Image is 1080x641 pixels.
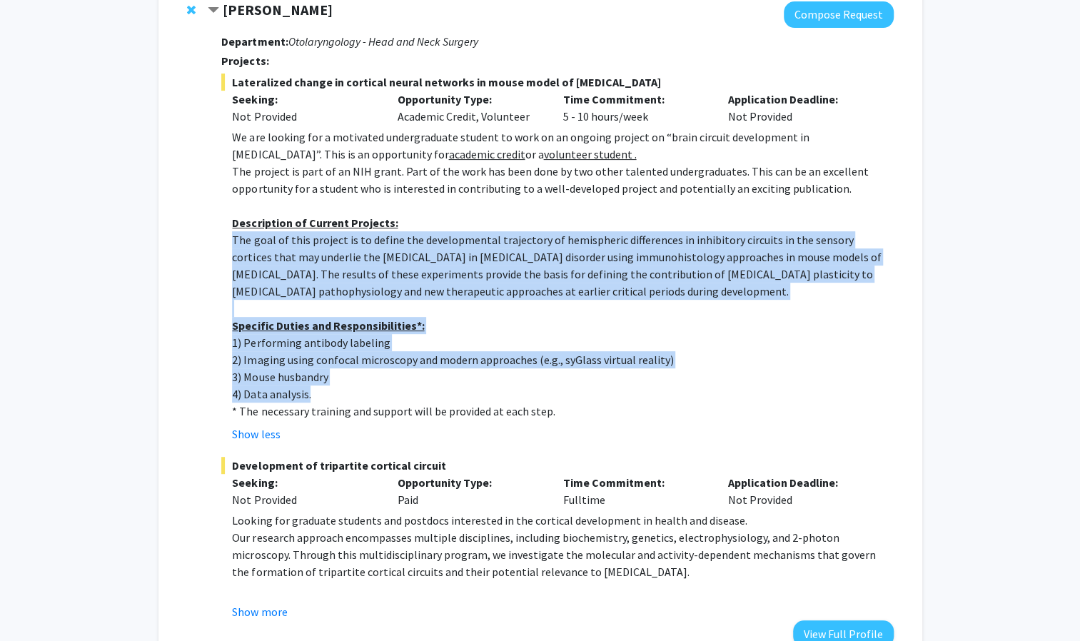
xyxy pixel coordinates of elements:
[387,474,552,508] div: Paid
[221,74,893,91] span: Lateralized change in cortical neural networks in mouse model of [MEDICAL_DATA]
[398,474,542,491] p: Opportunity Type:
[232,491,376,508] div: Not Provided
[728,474,872,491] p: Application Deadline:
[232,474,376,491] p: Seeking:
[784,1,894,28] button: Compose Request to Tara Deemyad
[232,512,893,529] p: Looking for graduate students and postdocs interested in the cortical development in health and d...
[232,603,287,620] button: Show more
[543,147,636,161] u: volunteer student .
[232,334,893,351] p: 1) Performing antibody labeling
[221,34,288,49] strong: Department:
[232,318,424,333] u: Specific Duties and Responsibilities*:
[562,474,707,491] p: Time Commitment:
[187,4,196,16] span: Remove Tara Deemyad from bookmarks
[232,385,893,403] p: 4) Data analysis.
[232,351,893,368] p: 2) Imaging using confocal microscopy and modern approaches (e.g., syGlass virtual reality)
[232,529,893,580] p: Our research approach encompasses multiple disciplines, including biochemistry, genetics, electro...
[11,577,61,630] iframe: Chat
[232,128,893,163] p: We are looking for a motivated undergraduate student to work on an ongoing project on “brain circ...
[562,91,707,108] p: Time Commitment:
[232,403,893,420] p: * The necessary training and support will be provided at each step.
[387,91,552,125] div: Academic Credit, Volunteer
[232,91,376,108] p: Seeking:
[232,108,376,125] div: Not Provided
[221,457,893,474] span: Development of tripartite cortical circuit
[288,34,478,49] i: Otolaryngology - Head and Neck Surgery
[232,216,398,230] u: Description of Current Projects:
[221,54,268,68] strong: Projects:
[232,425,280,443] button: Show less
[232,231,893,300] p: The goal of this project is to define the developmental trajectory of hemispheric differences in ...
[208,5,219,16] span: Contract Tara Deemyad Bookmark
[398,91,542,108] p: Opportunity Type:
[552,91,717,125] div: 5 - 10 hours/week
[552,474,717,508] div: Fulltime
[223,1,333,19] strong: [PERSON_NAME]
[717,91,883,125] div: Not Provided
[232,368,893,385] p: 3) Mouse husbandry
[728,91,872,108] p: Application Deadline:
[717,474,883,508] div: Not Provided
[448,147,525,161] u: academic credit
[232,163,893,197] p: The project is part of an NIH grant. Part of the work has been done by two other talented undergr...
